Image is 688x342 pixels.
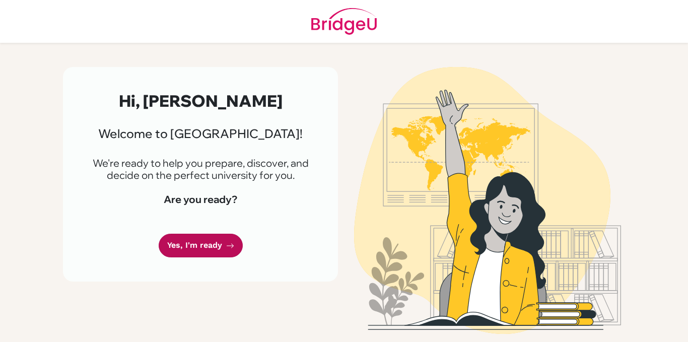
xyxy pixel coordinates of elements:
[87,91,314,110] h2: Hi, [PERSON_NAME]
[87,157,314,181] p: We're ready to help you prepare, discover, and decide on the perfect university for you.
[87,193,314,206] h4: Are you ready?
[159,234,243,257] a: Yes, I'm ready
[87,126,314,141] h3: Welcome to [GEOGRAPHIC_DATA]!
